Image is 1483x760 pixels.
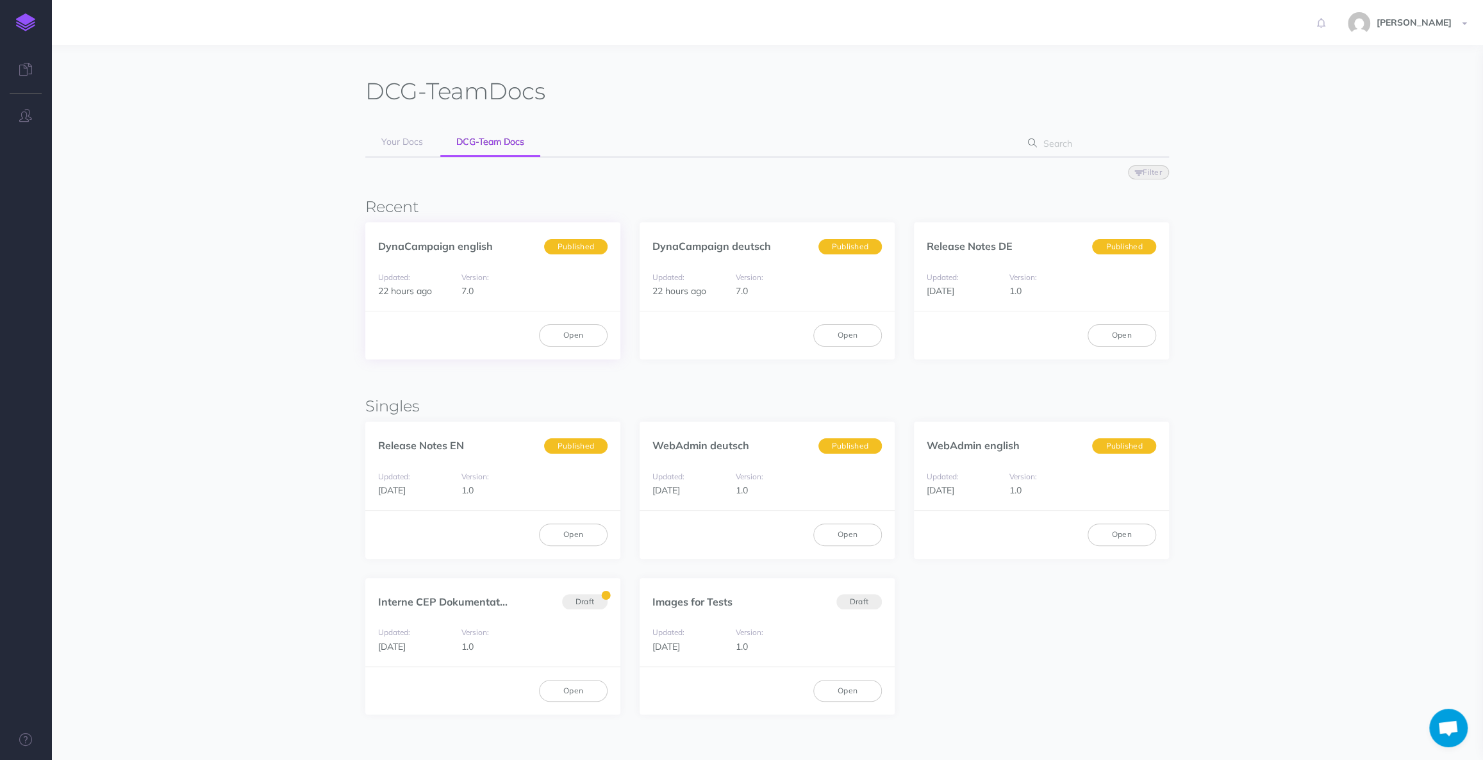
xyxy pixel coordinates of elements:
[652,484,680,496] span: [DATE]
[461,627,489,637] small: Version:
[539,680,608,702] a: Open
[927,240,1013,252] a: Release Notes DE
[381,136,423,147] span: Your Docs
[1009,285,1022,297] span: 1.0
[378,272,410,282] small: Updated:
[378,627,410,637] small: Updated:
[456,136,524,147] span: DCG-Team Docs
[1370,17,1458,28] span: [PERSON_NAME]
[461,472,489,481] small: Version:
[813,524,882,545] a: Open
[378,240,493,252] a: DynaCampaign english
[539,524,608,545] a: Open
[735,272,763,282] small: Version:
[378,472,410,481] small: Updated:
[1009,472,1037,481] small: Version:
[1039,132,1148,155] input: Search
[735,484,747,496] span: 1.0
[735,641,747,652] span: 1.0
[378,484,406,496] span: [DATE]
[440,128,540,157] a: DCG-Team Docs
[652,627,684,637] small: Updated:
[365,398,1168,415] h3: Singles
[735,627,763,637] small: Version:
[1009,484,1022,496] span: 1.0
[461,285,474,297] span: 7.0
[927,484,954,496] span: [DATE]
[735,472,763,481] small: Version:
[461,484,474,496] span: 1.0
[652,272,684,282] small: Updated:
[461,272,489,282] small: Version:
[1128,165,1169,179] button: Filter
[652,595,733,608] a: Images for Tests
[927,285,954,297] span: [DATE]
[1009,272,1037,282] small: Version:
[813,680,882,702] a: Open
[365,128,439,156] a: Your Docs
[652,240,771,252] a: DynaCampaign deutsch
[927,272,959,282] small: Updated:
[1348,12,1370,35] img: e0b8158309a7a9c2ba5a20a85ae97691.jpg
[378,641,406,652] span: [DATE]
[927,439,1020,452] a: WebAdmin english
[378,285,432,297] span: 22 hours ago
[461,641,474,652] span: 1.0
[1088,524,1156,545] a: Open
[652,641,680,652] span: [DATE]
[365,199,1168,215] h3: Recent
[378,439,464,452] a: Release Notes EN
[813,324,882,346] a: Open
[365,77,488,105] span: DCG-Team
[927,472,959,481] small: Updated:
[652,472,684,481] small: Updated:
[1088,324,1156,346] a: Open
[539,324,608,346] a: Open
[365,77,545,106] h1: Docs
[1429,709,1468,747] a: Chat öffnen
[652,285,706,297] span: 22 hours ago
[16,13,35,31] img: logo-mark.svg
[378,595,508,608] a: Interne CEP Dokumentat...
[735,285,747,297] span: 7.0
[652,439,749,452] a: WebAdmin deutsch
